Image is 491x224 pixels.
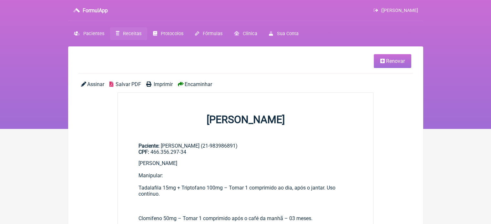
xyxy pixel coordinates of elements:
[138,160,353,166] div: [PERSON_NAME]
[81,81,104,87] a: Assinar
[381,8,418,13] span: ([PERSON_NAME]
[68,27,110,40] a: Pacientes
[277,31,299,36] span: Sua Conta
[87,81,104,87] span: Assinar
[154,81,173,87] span: Imprimir
[138,143,353,155] div: [PERSON_NAME] (21-983986891)
[146,81,173,87] a: Imprimir
[373,8,418,13] a: ([PERSON_NAME]
[83,7,108,14] h3: FormulApp
[138,185,353,203] div: Tadalafila 15mg + Triptofano 100mg – Tomar 1 comprimido ao dia, após o jantar. Uso contínuo.
[83,31,104,36] span: Pacientes
[263,27,304,40] a: Sua Conta
[138,143,159,149] span: Paciente:
[109,81,141,87] a: Salvar PDF
[110,27,147,40] a: Receitas
[228,27,263,40] a: Clínica
[189,27,228,40] a: Fórmulas
[185,81,212,87] span: Encaminhar
[203,31,222,36] span: Fórmulas
[116,81,141,87] span: Salvar PDF
[178,81,212,87] a: Encaminhar
[374,54,411,68] a: Renovar
[161,31,183,36] span: Protocolos
[243,31,257,36] span: Clínica
[118,113,373,126] h1: [PERSON_NAME]
[138,172,353,179] div: Manipular:
[138,149,353,155] div: 466.356.297-34
[138,149,149,155] span: CPF:
[123,31,141,36] span: Receitas
[386,58,405,64] span: Renovar
[147,27,189,40] a: Protocolos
